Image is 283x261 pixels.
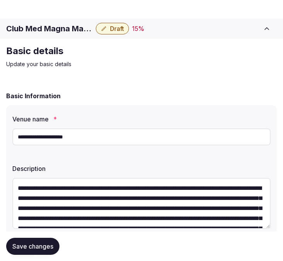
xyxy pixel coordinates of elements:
[6,23,93,34] h1: Club Med Magna Marbella
[6,60,266,68] p: Update your basic details
[110,25,124,32] span: Draft
[132,24,144,33] button: 15%
[96,23,129,34] button: Draft
[6,45,266,57] h2: Basic details
[132,24,144,33] div: 15 %
[257,20,277,37] button: Toggle sidebar
[6,91,61,101] h2: Basic Information
[12,165,271,172] label: Description
[12,242,53,250] span: Save changes
[12,116,271,122] label: Venue name
[6,238,59,255] button: Save changes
